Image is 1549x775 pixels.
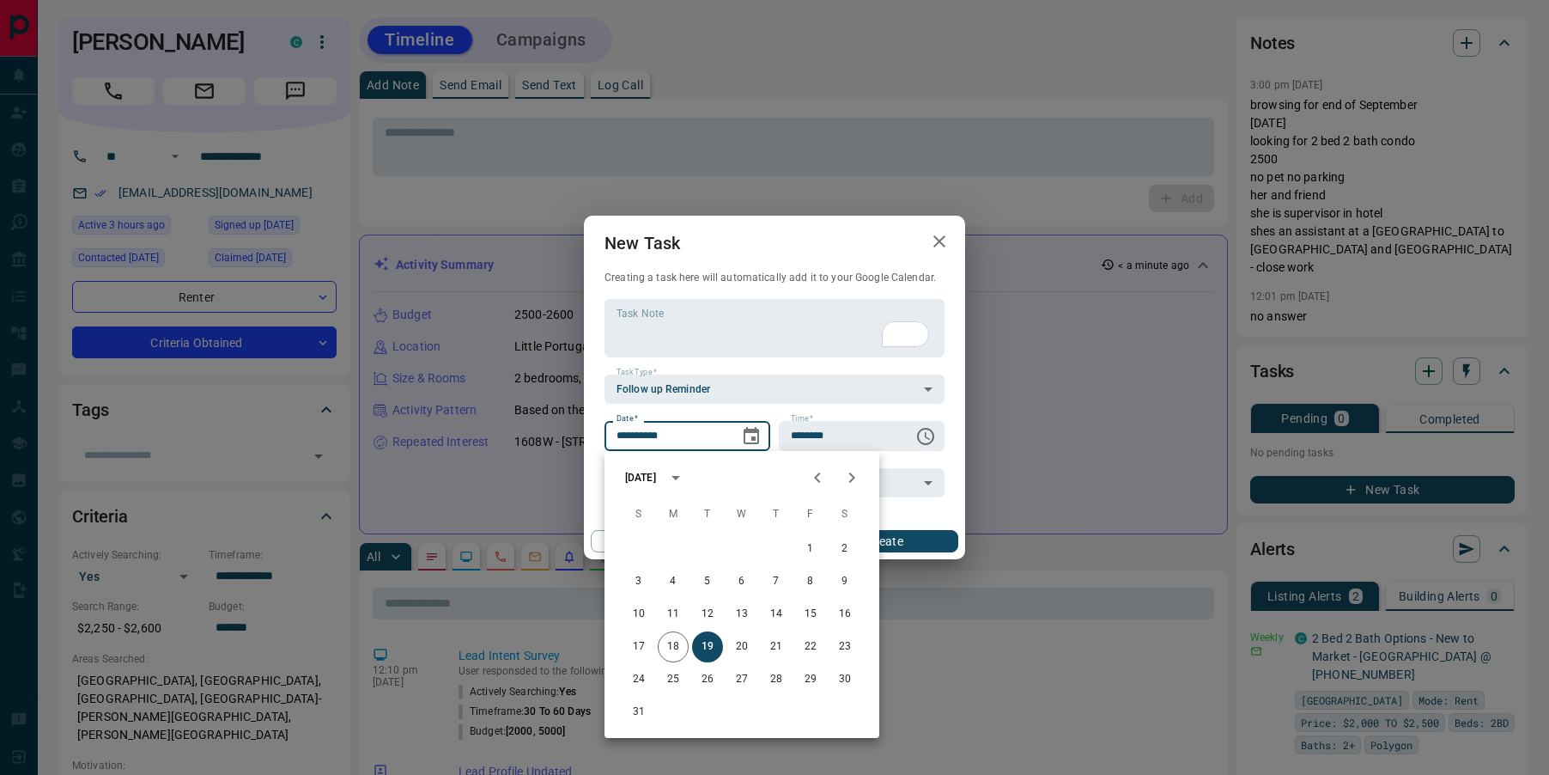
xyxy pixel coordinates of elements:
button: 29 [795,664,826,695]
button: 4 [658,566,689,597]
button: 22 [795,632,826,662]
label: Date [617,413,638,424]
button: calendar view is open, switch to year view [661,463,690,492]
button: 28 [761,664,792,695]
button: 19 [692,632,723,662]
button: 24 [623,664,654,695]
p: Creating a task here will automatically add it to your Google Calendar. [604,271,945,285]
h2: New Task [584,216,701,271]
button: 15 [795,599,826,630]
button: 30 [829,664,860,695]
button: 31 [623,697,654,728]
span: Saturday [829,497,860,532]
button: 10 [623,599,654,630]
span: Sunday [623,497,654,532]
button: Next month [835,461,869,495]
button: 1 [795,534,826,564]
label: Task Type [617,367,657,378]
button: 11 [658,599,689,630]
button: 23 [829,632,860,662]
span: Wednesday [726,497,757,532]
button: 20 [726,632,757,662]
button: 5 [692,566,723,597]
button: 14 [761,599,792,630]
button: 9 [829,566,860,597]
button: 2 [829,534,860,564]
span: Tuesday [692,497,723,532]
button: 27 [726,664,757,695]
button: 25 [658,664,689,695]
button: 6 [726,566,757,597]
button: 26 [692,664,723,695]
button: Choose time, selected time is 6:00 AM [908,419,943,454]
button: Cancel [591,530,738,552]
button: 3 [623,566,654,597]
div: Follow up Reminder [604,375,945,404]
button: Previous month [800,461,835,495]
button: 12 [692,599,723,630]
button: 18 [658,632,689,662]
label: Time [791,413,813,424]
button: 16 [829,599,860,630]
button: 7 [761,566,792,597]
span: Monday [658,497,689,532]
button: 21 [761,632,792,662]
span: Friday [795,497,826,532]
button: Create [811,530,958,552]
button: 17 [623,632,654,662]
textarea: To enrich screen reader interactions, please activate Accessibility in Grammarly extension settings [617,307,932,351]
button: 8 [795,566,826,597]
button: 13 [726,599,757,630]
div: [DATE] [625,470,656,485]
span: Thursday [761,497,792,532]
button: Choose date, selected date is Aug 19, 2025 [734,419,768,454]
